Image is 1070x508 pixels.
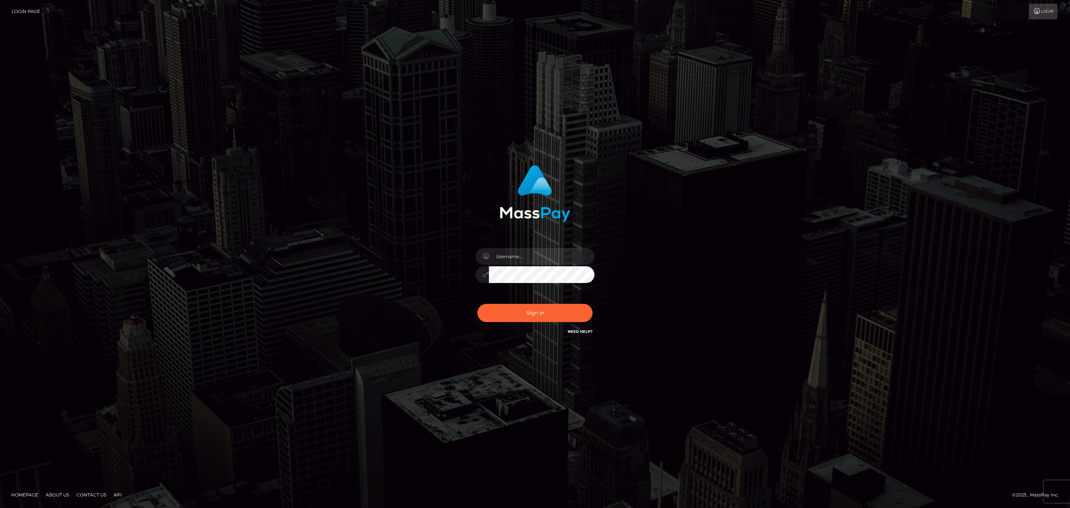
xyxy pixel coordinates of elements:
[477,304,593,322] button: Sign in
[500,165,570,222] img: MassPay Login
[43,489,72,501] a: About Us
[111,489,125,501] a: API
[12,4,40,19] a: Login Page
[8,489,41,501] a: Homepage
[1012,491,1064,499] div: © 2025 , MassPay Inc.
[568,329,593,334] a: Need Help?
[74,489,109,501] a: Contact Us
[489,248,594,265] input: Username...
[1029,4,1057,19] a: Login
